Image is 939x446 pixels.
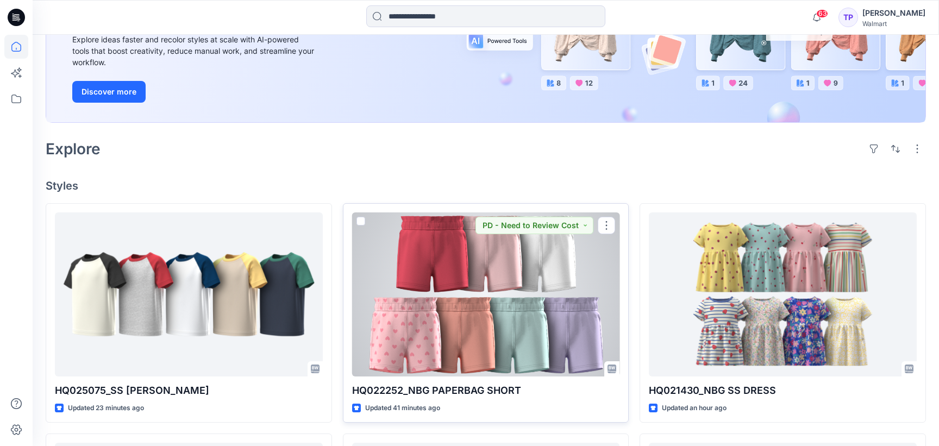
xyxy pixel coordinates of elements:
div: [PERSON_NAME] [862,7,925,20]
a: HQ025075_SS RAGLAN TEE [55,212,323,376]
a: HQ022252_NBG PAPERBAG SHORT [352,212,620,376]
p: HQ022252_NBG PAPERBAG SHORT [352,383,620,398]
a: Discover more [72,81,317,103]
p: Updated 41 minutes ago [365,403,440,414]
h4: Styles [46,179,926,192]
p: HQ025075_SS [PERSON_NAME] [55,383,323,398]
a: HQ021430_NBG SS DRESS [649,212,917,376]
div: TP [838,8,858,27]
p: Updated 23 minutes ago [68,403,144,414]
span: 63 [816,9,828,18]
h2: Explore [46,140,101,158]
button: Discover more [72,81,146,103]
div: Walmart [862,20,925,28]
div: Explore ideas faster and recolor styles at scale with AI-powered tools that boost creativity, red... [72,34,317,68]
p: HQ021430_NBG SS DRESS [649,383,917,398]
p: Updated an hour ago [662,403,727,414]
